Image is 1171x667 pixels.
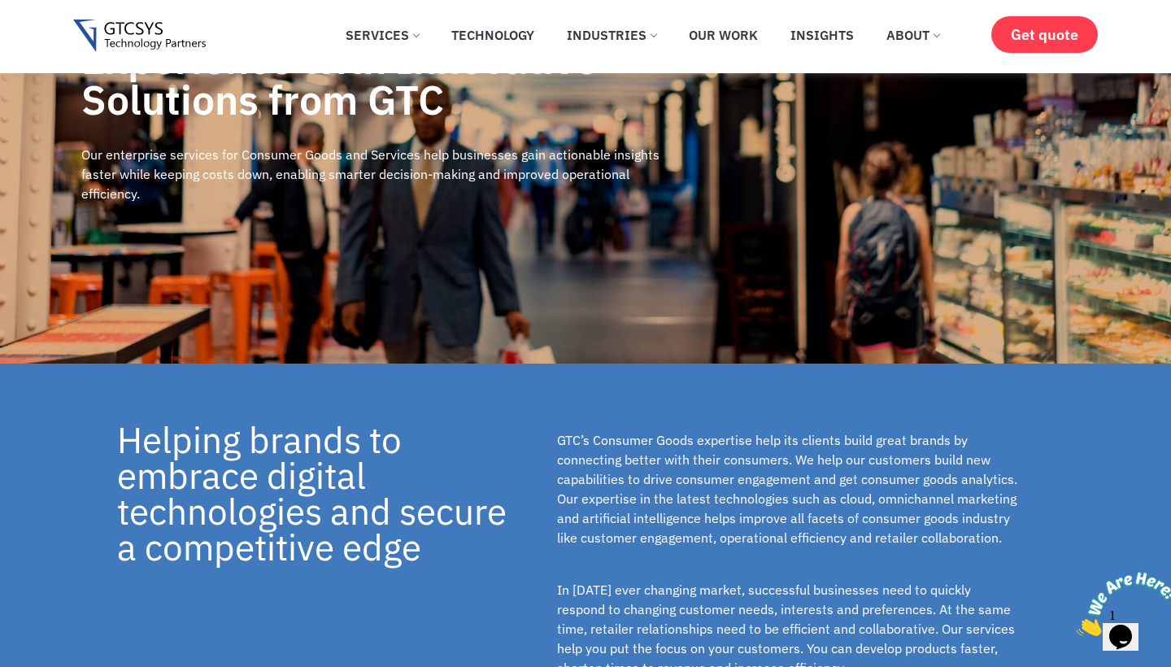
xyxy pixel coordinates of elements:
a: Our Work [677,17,770,53]
a: Industries [555,17,668,53]
a: Insights [778,17,866,53]
div: GTC’s Consumer Goods expertise help its clients build great brands by connecting better with thei... [557,422,1021,547]
span: 1 [7,7,13,20]
a: Get quote [991,16,1098,53]
a: Technology [439,17,546,53]
img: Chat attention grabber [7,7,107,71]
h2: Helping brands to embrace digital technologies and secure a competitive edge [117,422,525,565]
a: About [874,17,951,53]
a: Services [333,17,431,53]
span: Get quote [1011,26,1078,43]
p: Our enterprise services for Consumer Goods and Services help businesses gain actionable insights ... [81,145,682,203]
iframe: chat widget [1070,565,1171,643]
img: Gtcsys logo [73,20,206,53]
